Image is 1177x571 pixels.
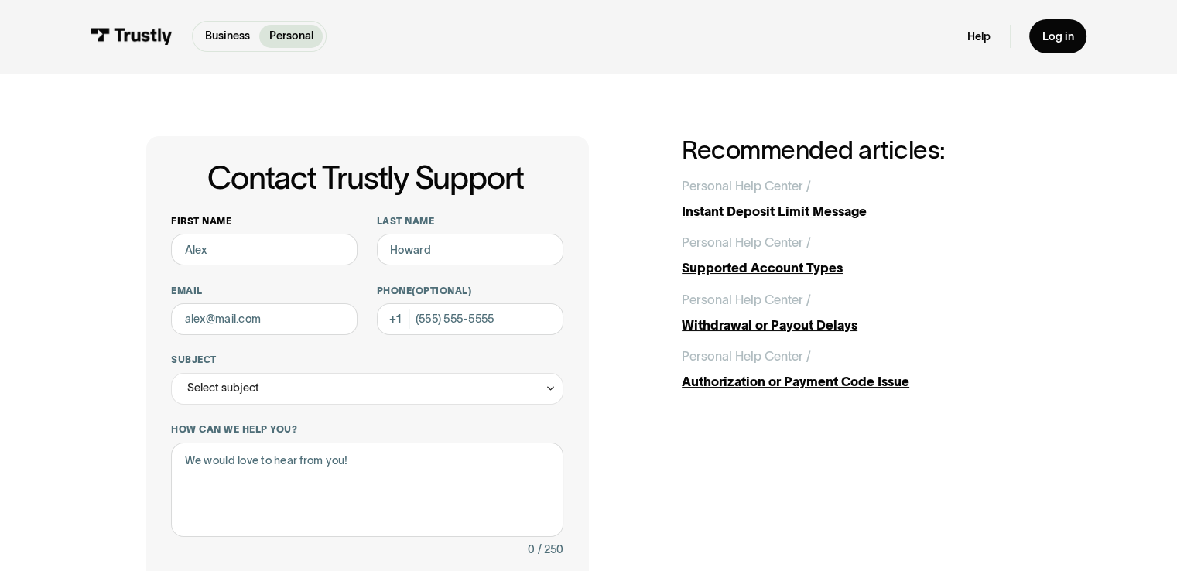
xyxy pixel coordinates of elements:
[528,540,535,559] div: 0
[538,540,563,559] div: / 250
[377,303,563,335] input: (555) 555-5555
[682,290,811,309] div: Personal Help Center /
[682,290,1031,334] a: Personal Help Center /Withdrawal or Payout Delays
[1029,19,1086,53] a: Log in
[682,233,1031,277] a: Personal Help Center /Supported Account Types
[682,316,1031,335] div: Withdrawal or Payout Delays
[1042,29,1073,44] div: Log in
[171,234,358,265] input: Alex
[171,215,358,227] label: First name
[682,347,1031,391] a: Personal Help Center /Authorization or Payment Code Issue
[91,28,173,45] img: Trustly Logo
[377,285,563,297] label: Phone
[967,29,991,44] a: Help
[196,25,260,48] a: Business
[187,378,259,398] div: Select subject
[168,161,563,196] h1: Contact Trustly Support
[682,233,811,252] div: Personal Help Center /
[171,354,563,366] label: Subject
[171,373,563,405] div: Select subject
[682,202,1031,221] div: Instant Deposit Limit Message
[682,347,811,366] div: Personal Help Center /
[682,372,1031,391] div: Authorization or Payment Code Issue
[377,215,563,227] label: Last name
[377,234,563,265] input: Howard
[412,285,471,296] span: (Optional)
[682,136,1031,164] h2: Recommended articles:
[259,25,323,48] a: Personal
[682,176,1031,221] a: Personal Help Center /Instant Deposit Limit Message
[171,303,358,335] input: alex@mail.com
[682,176,811,196] div: Personal Help Center /
[205,28,250,44] p: Business
[682,258,1031,278] div: Supported Account Types
[269,28,313,44] p: Personal
[171,285,358,297] label: Email
[171,423,563,436] label: How can we help you?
